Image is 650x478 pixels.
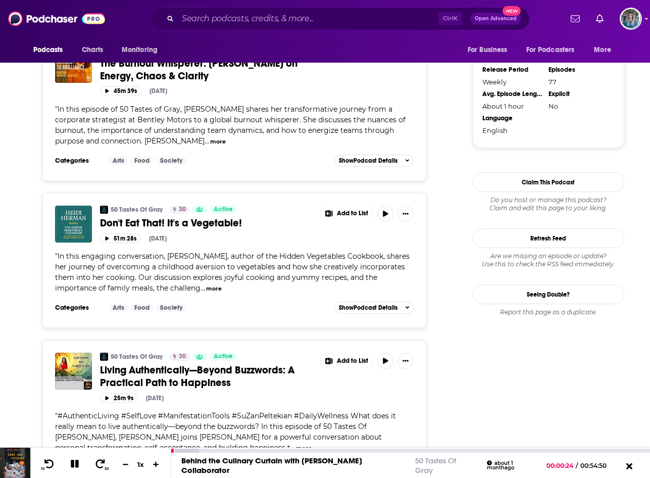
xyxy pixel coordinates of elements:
span: 00:00:24 [546,462,576,469]
div: Search podcasts, credits, & more... [150,7,530,30]
span: " [55,252,410,293]
div: English [482,126,542,134]
div: Language [482,114,542,122]
button: Claim This Podcast [473,172,624,192]
div: Weekly [482,78,542,86]
a: Show notifications dropdown [592,10,608,27]
img: Living Authentically—Beyond Buzzwords: A Practical Path to Happiness [55,353,92,390]
span: Do you host or manage this podcast? [473,196,624,204]
h3: Categories [55,157,101,165]
span: Show Podcast Details [339,157,397,164]
a: 30 [169,206,190,214]
span: Podcasts [33,43,63,57]
a: Active [210,206,237,214]
img: Podchaser - Follow, Share and Rate Podcasts [8,9,105,28]
div: Explicit [548,90,608,98]
span: 00:54:50 [578,462,617,469]
div: [DATE] [146,395,164,402]
a: Living Authentically—Beyond Buzzwords: A Practical Path to Happiness [100,364,313,389]
span: Ctrl K [438,12,462,25]
button: Show More Button [397,353,414,369]
button: Show More Button [397,206,414,222]
span: Add to List [337,210,368,217]
button: 10 [39,458,58,471]
button: 30 [91,458,111,471]
div: No [548,102,608,110]
span: New [503,6,521,16]
button: 25m 9s [100,393,138,403]
div: [DATE] [149,87,167,94]
span: Living Authentically—Beyond Buzzwords: A Practical Path to Happiness [100,364,294,389]
a: Behind the Culinary Curtain with [PERSON_NAME] Collaborator [181,456,362,475]
span: " [55,411,396,452]
button: ShowPodcast Details [334,302,414,314]
span: #AuthenticLiving #SelfLove #ManifestationTools #SuZanPeltekian #DailyWellness What does it really... [55,411,396,452]
div: Report this page as a duplicate. [473,308,624,316]
span: In this engaging conversation, [PERSON_NAME], author of the Hidden Vegetables Cookbook, shares he... [55,252,410,293]
span: Logged in as EllaDavidson [620,8,642,30]
span: ... [290,443,295,452]
span: 10 [41,467,44,471]
button: Show profile menu [620,8,642,30]
div: 77 [548,78,608,86]
button: open menu [520,40,589,60]
div: Are we missing an episode or update? Use this to check the RSS feed immediately. [473,252,624,268]
img: User Profile [620,8,642,30]
span: Don't Eat That! It's a Vegetable! [100,217,242,229]
span: / [576,462,578,469]
span: 30 [179,352,186,362]
img: Don't Eat That! It's a Vegetable! [55,206,92,243]
button: 45m 39s [100,86,141,96]
button: more [206,284,222,293]
button: more [296,444,312,453]
button: more [210,137,226,146]
button: Show More Button [321,353,373,369]
button: open menu [461,40,520,60]
span: Monitoring [122,43,158,57]
img: 50 Tastes Of Gray [100,206,108,214]
span: " [55,105,406,146]
button: Refresh Feed [473,228,624,248]
div: Claim and edit this page to your liking. [473,196,624,212]
span: Active [214,205,233,215]
button: Show More Button [321,206,373,222]
a: Show notifications dropdown [567,10,584,27]
img: 50 Tastes Of Gray [100,353,108,361]
button: open menu [587,40,624,60]
span: In this episode of 50 Tastes of Gray, [PERSON_NAME] shares her transformative journey from a corp... [55,105,406,146]
input: Search podcasts, credits, & more... [178,11,438,27]
span: More [594,43,611,57]
div: [DATE] [149,235,167,242]
span: ... [205,136,209,146]
a: The Burnout Whisperer: [PERSON_NAME] on Energy, Chaos & Clarity [100,57,313,82]
a: Seeing Double? [473,284,624,304]
div: about 1 month ago [487,460,541,471]
div: Avg. Episode Length [482,90,542,98]
div: 1 x [132,460,149,468]
a: 50 Tastes Of Gray [111,206,163,214]
a: 30 [169,353,190,361]
a: Don't Eat That! It's a Vegetable! [100,217,313,229]
span: For Business [468,43,508,57]
button: ShowPodcast Details [334,155,414,167]
a: Food [130,157,154,165]
span: For Podcasters [526,43,575,57]
span: Open Advanced [475,16,517,21]
img: The Burnout Whisperer: Angela Hodgson on Energy, Chaos & Clarity [55,46,92,83]
div: Release Period [482,66,542,74]
a: Society [156,304,186,312]
span: Add to List [337,357,368,365]
span: Charts [82,43,104,57]
span: Show Podcast Details [339,304,397,311]
a: Arts [109,304,128,312]
span: The Burnout Whisperer: [PERSON_NAME] on Energy, Chaos & Clarity [100,57,297,82]
span: 30 [105,467,109,471]
a: 50 Tastes Of Gray [415,456,457,475]
a: Charts [75,40,110,60]
div: About 1 hour [482,102,542,110]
